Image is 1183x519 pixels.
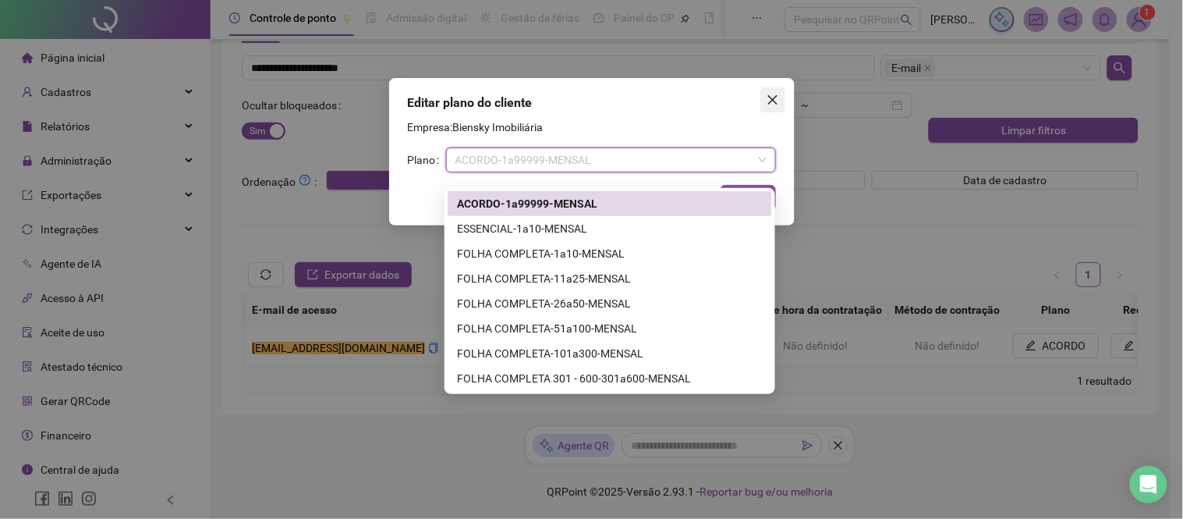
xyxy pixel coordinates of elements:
span: close [767,94,779,106]
div: FOLHA COMPLETA - 1 a 10 - MENSAL [457,245,763,262]
span: Empresa: Biensky Imobiliária [408,121,544,133]
button: Salvar [721,185,776,210]
div: ESSENCIAL - 1 a 10 - MENSAL [457,220,763,237]
div: FOLHA COMPLETA - 51 a 100 - MENSAL [457,320,763,337]
div: FOLHA COMPLETA - 101 a 300 - MENSAL [457,345,763,362]
div: Open Intercom Messenger [1130,466,1167,503]
div: Editar plano do cliente [408,94,776,112]
label: Plano [408,148,446,172]
div: FOLHA COMPLETA 301 - 600 - 301 a 600 - MENSAL [457,370,763,387]
span: ACORDO - 1 a 99999 - MENSAL [455,148,767,172]
div: ACORDO - 1 a 99999 - MENSAL [457,195,763,212]
button: Close [760,87,785,112]
div: FOLHA COMPLETA - 26 a 50 - MENSAL [457,295,763,312]
div: FOLHA COMPLETA - 11 a 25 - MENSAL [457,270,763,287]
